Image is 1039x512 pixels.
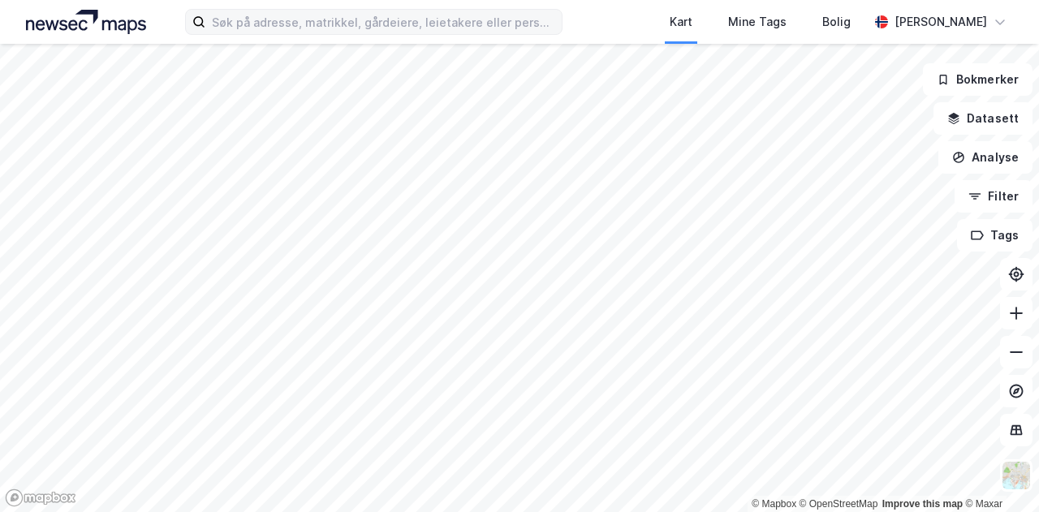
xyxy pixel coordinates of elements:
div: Mine Tags [728,12,787,32]
div: Kart [670,12,692,32]
button: Analyse [938,141,1033,174]
a: Improve this map [882,498,963,510]
button: Filter [955,180,1033,213]
input: Søk på adresse, matrikkel, gårdeiere, leietakere eller personer [205,10,562,34]
button: Tags [957,219,1033,252]
div: Bolig [822,12,851,32]
img: logo.a4113a55bc3d86da70a041830d287a7e.svg [26,10,146,34]
a: Mapbox [752,498,796,510]
div: Kontrollprogram for chat [958,434,1039,512]
iframe: Chat Widget [958,434,1039,512]
button: Datasett [933,102,1033,135]
a: OpenStreetMap [800,498,878,510]
a: Mapbox homepage [5,488,76,507]
button: Bokmerker [923,63,1033,96]
div: [PERSON_NAME] [895,12,987,32]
